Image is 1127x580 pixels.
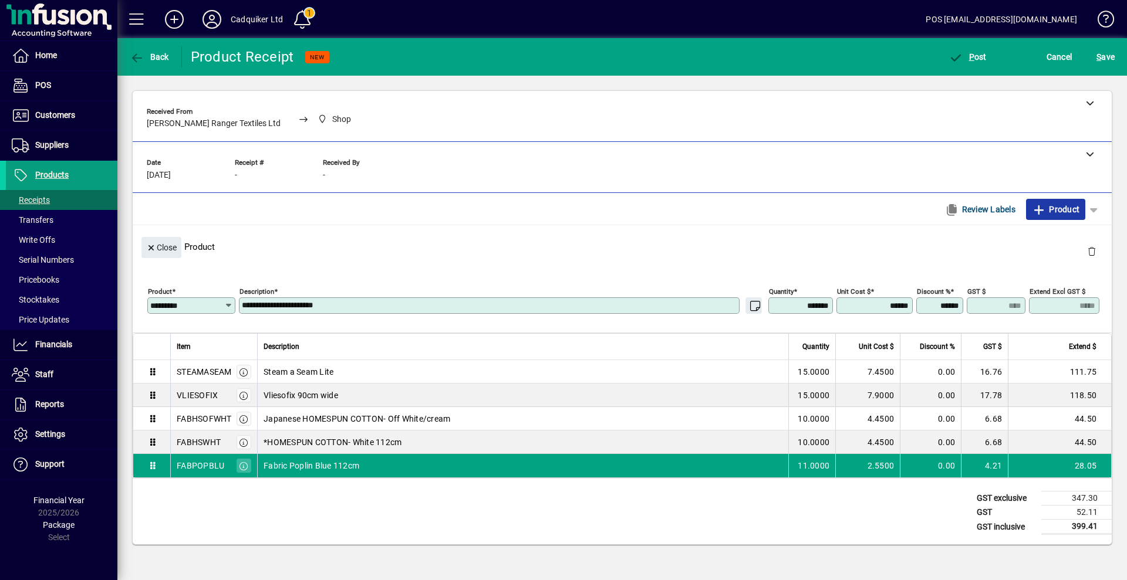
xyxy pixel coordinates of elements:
button: Add [156,9,193,30]
td: Fabric Poplin Blue 112cm [257,454,788,477]
a: POS [6,71,117,100]
span: Receipts [12,195,50,205]
span: Back [130,52,169,62]
div: FABHSWHT [177,436,221,448]
mat-label: Discount % [917,287,950,296]
a: Financials [6,330,117,359]
button: Cancel [1044,46,1075,67]
span: P [969,52,974,62]
span: Cancel [1047,48,1072,66]
td: 347.30 [1041,491,1112,506]
span: Unit Cost $ [859,340,894,353]
span: Review Labels [944,200,1015,219]
td: 0.00 [900,454,961,477]
span: Reports [35,399,64,409]
span: 2.5500 [868,460,895,472]
td: 52.11 [1041,506,1112,520]
app-page-header-button: Close [139,242,184,252]
td: 10.0000 [788,430,835,454]
span: Description [264,340,299,353]
td: GST [971,506,1041,520]
td: Japanese HOMESPUN COTTON- Off White/cream [257,407,788,430]
a: Knowledge Base [1089,2,1112,40]
span: Pricebooks [12,275,59,284]
td: 111.75 [1008,360,1111,384]
td: 44.50 [1008,407,1111,430]
button: Post [946,46,990,67]
td: 16.76 [961,360,1008,384]
div: Product Receipt [191,48,294,66]
span: Customers [35,110,75,120]
span: Settings [35,429,65,439]
td: 6.68 [961,430,1008,454]
span: Close [146,238,177,257]
td: 0.00 [900,384,961,407]
a: Suppliers [6,131,117,160]
span: [DATE] [147,171,171,180]
span: Staff [35,369,53,379]
div: FABPOPBLU [177,460,224,472]
button: Profile [193,9,231,30]
span: Suppliers [35,140,69,150]
td: 0.00 [900,407,961,430]
span: Serial Numbers [12,255,74,264]
td: 118.50 [1008,384,1111,407]
span: - [323,171,325,180]
button: Product [1026,199,1085,220]
a: Receipts [6,190,117,210]
span: - [235,171,237,180]
td: 17.78 [961,384,1008,407]
span: 7.4500 [868,366,895,378]
span: Package [43,520,75,530]
a: Price Updates [6,310,117,330]
a: Reports [6,390,117,419]
a: Stocktakes [6,290,117,310]
td: *HOMESPUN COTTON- White 112cm [257,430,788,454]
td: GST inclusive [971,520,1041,534]
a: Staff [6,360,117,389]
div: FABHSOFWHT [177,413,232,425]
a: Home [6,41,117,70]
span: Extend $ [1069,340,1096,353]
span: Home [35,50,57,60]
button: Save [1094,46,1118,67]
span: Financials [35,340,72,349]
span: 4.4500 [868,413,895,425]
span: 7.9000 [868,389,895,401]
button: Delete [1078,237,1106,265]
span: Stocktakes [12,295,59,304]
span: Product [1032,200,1079,219]
span: Discount % [920,340,955,353]
div: STEAMASEAM [177,366,232,378]
td: 0.00 [900,360,961,384]
a: Write Offs [6,230,117,250]
app-page-header-button: Delete [1078,246,1106,256]
td: 11.0000 [788,454,835,477]
a: Support [6,450,117,479]
a: Pricebooks [6,270,117,290]
div: VLIESOFIX [177,389,218,401]
td: 15.0000 [788,384,835,407]
div: Cadquiker Ltd [231,10,283,29]
span: Support [35,459,65,469]
td: 15.0000 [788,360,835,384]
td: 399.41 [1041,520,1112,534]
span: Shop [315,112,356,127]
div: Product [133,225,1112,268]
td: 28.05 [1008,454,1111,477]
td: Vliesofix 90cm wide [257,384,788,407]
mat-label: Quantity [769,287,794,296]
span: S [1096,52,1101,62]
span: Shop [332,113,351,126]
span: ost [949,52,987,62]
span: [PERSON_NAME] Ranger Textiles Ltd [147,119,281,128]
td: 10.0000 [788,407,835,430]
div: POS [EMAIL_ADDRESS][DOMAIN_NAME] [926,10,1077,29]
td: 6.68 [961,407,1008,430]
td: 0.00 [900,430,961,454]
mat-label: GST $ [967,287,986,296]
td: GST exclusive [971,491,1041,506]
app-page-header-button: Back [117,46,182,67]
span: NEW [310,53,325,61]
button: Back [127,46,172,67]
